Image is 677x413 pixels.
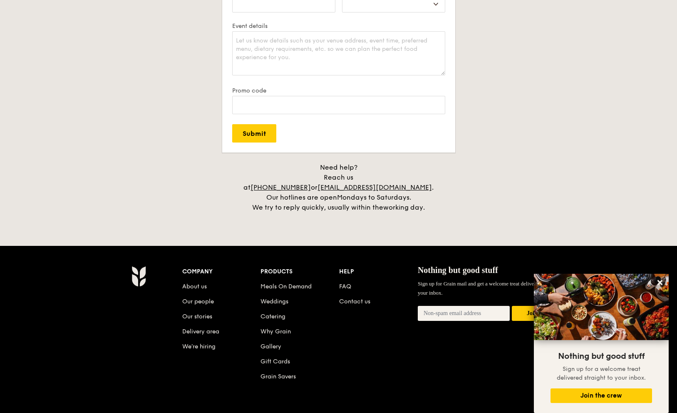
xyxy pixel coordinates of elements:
[337,193,411,201] span: Mondays to Saturdays.
[235,163,443,213] div: Need help? Reach us at or . Our hotlines are open We try to reply quickly, usually within the
[232,87,445,94] label: Promo code
[182,343,216,350] a: We’re hiring
[260,313,285,320] a: Catering
[512,306,575,321] button: Join the crew
[131,266,146,287] img: AYc88T3wAAAABJRU5ErkJggg==
[260,298,288,305] a: Weddings
[260,373,296,380] a: Grain Savers
[339,266,418,278] div: Help
[418,265,498,275] span: Nothing but good stuff
[534,274,669,340] img: DSC07876-Edit02-Large.jpeg
[418,280,564,296] span: Sign up for Grain mail and get a welcome treat delivered straight to your inbox.
[182,298,214,305] a: Our people
[551,388,652,403] button: Join the crew
[260,343,281,350] a: Gallery
[557,365,646,381] span: Sign up for a welcome treat delivered straight to your inbox.
[232,31,445,75] textarea: Let us know details such as your venue address, event time, preferred menu, dietary requirements,...
[182,313,212,320] a: Our stories
[182,283,207,290] a: About us
[260,358,290,365] a: Gift Cards
[260,283,312,290] a: Meals On Demand
[260,266,339,278] div: Products
[339,283,351,290] a: FAQ
[317,183,432,191] a: [EMAIL_ADDRESS][DOMAIN_NAME]
[260,328,291,335] a: Why Grain
[182,266,261,278] div: Company
[558,351,645,361] span: Nothing but good stuff
[339,298,370,305] a: Contact us
[418,306,510,321] input: Non-spam email address
[653,276,667,289] button: Close
[182,328,219,335] a: Delivery area
[232,124,276,143] input: Submit
[250,183,311,191] a: [PHONE_NUMBER]
[383,203,425,211] span: working day.
[232,23,445,30] label: Event details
